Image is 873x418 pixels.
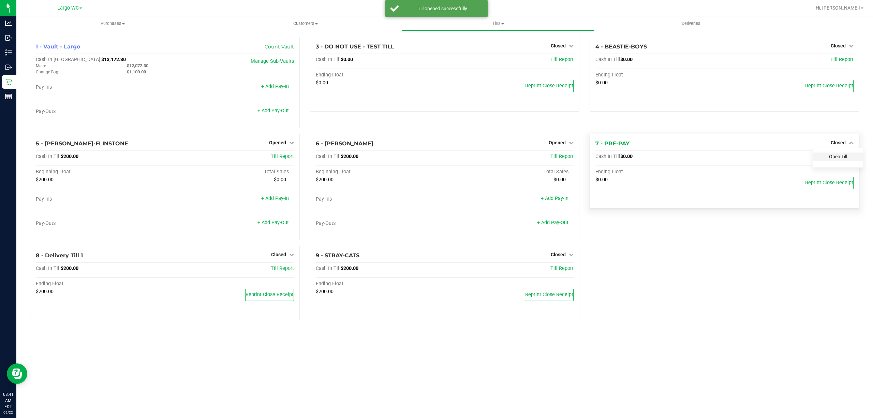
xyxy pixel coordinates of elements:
[595,169,724,175] div: Ending Float
[36,140,128,147] span: 5 - [PERSON_NAME]-FLINSTONE
[341,265,358,271] span: $200.00
[402,5,483,12] div: Till opened successfully
[316,154,341,159] span: Cash In Till
[551,252,566,257] span: Closed
[5,93,12,100] inline-svg: Reports
[269,140,286,145] span: Opened
[595,43,647,50] span: 4 - BEASTIE-BOYS
[5,78,12,85] inline-svg: Retail
[3,391,13,410] p: 08:41 AM EDT
[3,410,13,415] p: 09/22
[537,220,568,226] a: + Add Pay-Out
[245,289,294,301] button: Reprint Close Receipt
[805,83,853,89] span: Reprint Close Receipt
[271,265,294,271] a: Till Report
[831,140,846,145] span: Closed
[525,289,574,301] button: Reprint Close Receipt
[209,20,401,27] span: Customers
[5,49,12,56] inline-svg: Inventory
[16,20,209,27] span: Purchases
[5,34,12,41] inline-svg: Inbound
[165,169,294,175] div: Total Sales
[36,154,61,159] span: Cash In Till
[595,154,620,159] span: Cash In Till
[550,265,574,271] a: Till Report
[36,220,165,227] div: Pay-Outs
[316,43,394,50] span: 3 - DO NOT USE - TEST TILL
[36,43,80,50] span: 1 - Vault - Largo
[61,154,78,159] span: $200.00
[595,177,608,183] span: $0.00
[316,169,445,175] div: Beginning Float
[274,177,286,183] span: $0.00
[805,180,853,186] span: Reprint Close Receipt
[595,72,724,78] div: Ending Float
[5,20,12,27] inline-svg: Analytics
[830,57,854,62] a: Till Report
[36,57,101,62] span: Cash In [GEOGRAPHIC_DATA]:
[209,16,402,31] a: Customers
[549,140,566,145] span: Opened
[595,16,787,31] a: Deliveries
[271,154,294,159] a: Till Report
[316,80,328,86] span: $0.00
[7,363,27,384] iframe: Resource center
[829,154,847,159] a: Open Till
[402,20,594,27] span: Tills
[805,80,854,92] button: Reprint Close Receipt
[525,83,573,89] span: Reprint Close Receipt
[36,84,165,90] div: Pay-Ins
[127,69,146,74] span: $1,100.00
[551,43,566,48] span: Closed
[36,177,54,183] span: $200.00
[402,16,594,31] a: Tills
[525,292,573,298] span: Reprint Close Receipt
[5,64,12,71] inline-svg: Outbound
[816,5,860,11] span: Hi, [PERSON_NAME]!
[541,196,568,201] a: + Add Pay-In
[261,196,289,201] a: + Add Pay-In
[127,63,148,68] span: $12,072.30
[246,292,294,298] span: Reprint Close Receipt
[316,177,334,183] span: $200.00
[57,5,79,11] span: Largo WC
[550,154,574,159] a: Till Report
[595,57,620,62] span: Cash In Till
[265,44,294,50] a: Count Vault
[341,57,353,62] span: $0.00
[595,140,630,147] span: 7 - PRE-PAY
[61,265,78,271] span: $200.00
[672,20,710,27] span: Deliveries
[36,252,83,259] span: 8 - Delivery Till 1
[36,63,46,68] span: Main:
[553,177,566,183] span: $0.00
[445,169,574,175] div: Total Sales
[525,80,574,92] button: Reprint Close Receipt
[257,220,289,226] a: + Add Pay-Out
[550,57,574,62] a: Till Report
[271,252,286,257] span: Closed
[316,220,445,227] div: Pay-Outs
[316,72,445,78] div: Ending Float
[316,196,445,202] div: Pay-Ins
[620,57,633,62] span: $0.00
[251,58,294,64] a: Manage Sub-Vaults
[316,265,341,271] span: Cash In Till
[595,80,608,86] span: $0.00
[36,196,165,202] div: Pay-Ins
[805,177,854,189] button: Reprint Close Receipt
[101,57,126,62] span: $13,172.30
[620,154,633,159] span: $0.00
[36,289,54,294] span: $200.00
[36,70,59,74] span: Change Bag:
[16,16,209,31] a: Purchases
[316,281,445,287] div: Ending Float
[261,84,289,89] a: + Add Pay-In
[257,108,289,114] a: + Add Pay-Out
[36,169,165,175] div: Beginning Float
[36,265,61,271] span: Cash In Till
